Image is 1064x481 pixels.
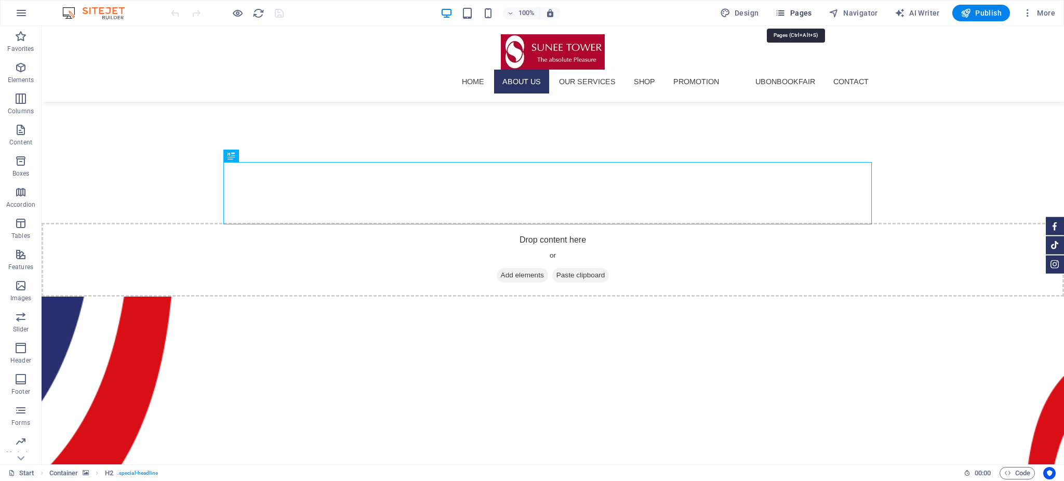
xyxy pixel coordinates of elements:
[105,467,113,479] span: Click to select. Double-click to edit
[503,7,540,19] button: 100%
[11,388,30,396] p: Footer
[49,467,158,479] nav: breadcrumb
[6,201,35,209] p: Accordion
[60,7,138,19] img: Editor Logo
[10,294,32,302] p: Images
[716,5,763,21] button: Design
[1018,5,1059,21] button: More
[1004,467,1030,479] span: Code
[952,5,1010,21] button: Publish
[13,325,29,333] p: Slider
[546,8,555,18] i: On resize automatically adjust zoom level to fit chosen device.
[6,450,35,458] p: Marketing
[829,8,878,18] span: Navigator
[964,467,991,479] h6: Session time
[11,419,30,427] p: Forms
[775,8,812,18] span: Pages
[252,7,264,19] button: reload
[890,5,944,21] button: AI Writer
[824,5,882,21] button: Navigator
[1000,467,1035,479] button: Code
[8,263,33,271] p: Features
[12,169,30,178] p: Boxes
[252,7,264,19] i: Reload page
[1043,467,1056,479] button: Usercentrics
[716,5,763,21] div: Design (Ctrl+Alt+Y)
[8,76,34,84] p: Elements
[9,138,32,146] p: Content
[8,467,34,479] a: Click to cancel selection. Double-click to open Pages
[720,8,759,18] span: Design
[83,470,89,476] i: This element contains a background
[8,107,34,115] p: Columns
[975,467,991,479] span: 00 00
[518,7,535,19] h6: 100%
[231,7,244,19] button: Click here to leave preview mode and continue editing
[961,8,1002,18] span: Publish
[117,467,158,479] span: . special-headline
[1022,8,1055,18] span: More
[49,467,78,479] span: Click to select. Double-click to edit
[7,45,34,53] p: Favorites
[511,242,568,257] span: Paste clipboard
[982,469,983,477] span: :
[455,242,507,257] span: Add elements
[10,356,31,365] p: Header
[771,5,816,21] button: Pages
[11,232,30,240] p: Tables
[895,8,940,18] span: AI Writer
